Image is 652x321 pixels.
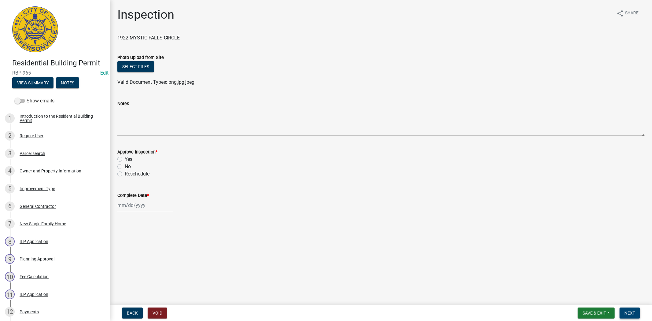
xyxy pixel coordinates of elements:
[20,204,56,208] div: General Contractor
[620,308,640,319] button: Next
[125,170,149,178] label: Reschedule
[117,79,194,85] span: Valid Document Types: png,jpg,jpeg
[117,56,164,60] label: Photo Upload from Site
[5,113,15,123] div: 1
[612,7,643,19] button: shareShare
[56,77,79,88] button: Notes
[20,186,55,191] div: Improvement Type
[20,222,66,226] div: New Single Family Home
[12,77,53,88] button: View Summary
[20,114,100,123] div: Introduction to the Residential Building Permit
[100,70,109,76] wm-modal-confirm: Edit Application Number
[20,239,48,244] div: ILP Application
[617,10,624,17] i: share
[117,61,154,72] button: Select files
[625,10,639,17] span: Share
[56,81,79,86] wm-modal-confirm: Notes
[5,149,15,158] div: 3
[12,6,58,52] img: City of Jeffersonville, Indiana
[5,272,15,282] div: 10
[624,311,635,315] span: Next
[125,163,131,170] label: No
[100,70,109,76] a: Edit
[20,275,49,279] div: Fee Calculation
[117,194,149,198] label: Complete Date
[127,311,138,315] span: Back
[125,156,132,163] label: Yes
[5,290,15,299] div: 11
[20,257,54,261] div: Planning Approval
[5,201,15,211] div: 6
[117,102,129,106] label: Notes
[122,308,143,319] button: Back
[117,199,173,212] input: mm/dd/yyyy
[12,81,53,86] wm-modal-confirm: Summary
[117,150,157,154] label: Approve Inspection
[12,70,98,76] span: RBP-965
[5,219,15,229] div: 7
[5,254,15,264] div: 9
[583,311,606,315] span: Save & Exit
[5,131,15,141] div: 2
[5,184,15,194] div: 5
[5,166,15,176] div: 4
[20,310,39,314] div: Payments
[148,308,167,319] button: Void
[20,169,81,173] div: Owner and Property Information
[15,97,54,105] label: Show emails
[12,59,105,68] h4: Residential Building Permit
[5,307,15,317] div: 12
[20,292,48,297] div: ILP Application
[5,237,15,246] div: 8
[578,308,615,319] button: Save & Exit
[117,34,645,42] p: 1922 MYSTIC FALLS CIRCLE
[117,7,174,22] h1: Inspection
[20,151,45,156] div: Parcel search
[20,134,43,138] div: Require User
